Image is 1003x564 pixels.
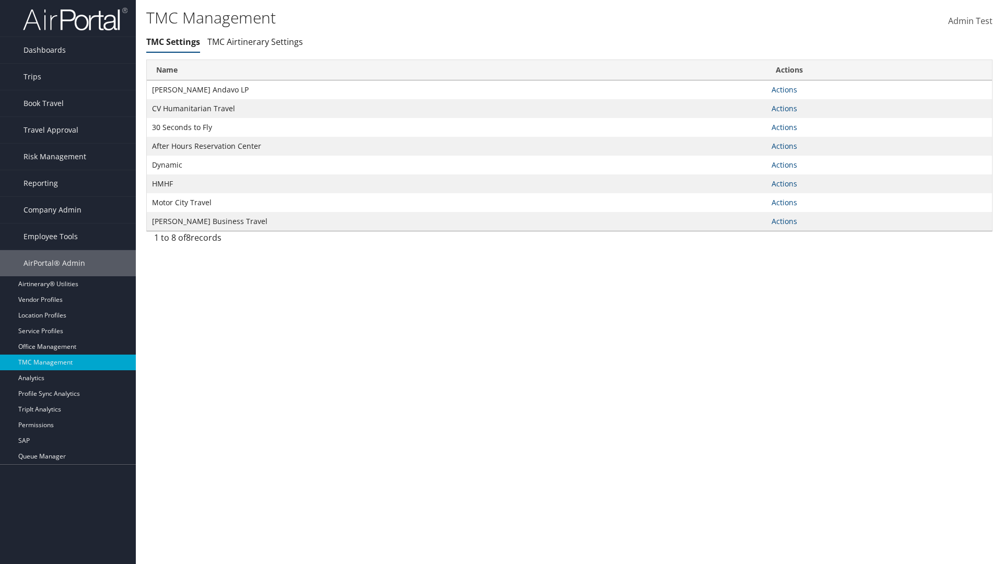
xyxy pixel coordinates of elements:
[948,5,993,38] a: Admin Test
[147,60,766,80] th: Name: activate to sort column ascending
[147,118,766,137] td: 30 Seconds to Fly
[766,60,992,80] th: Actions
[24,170,58,196] span: Reporting
[24,250,85,276] span: AirPortal® Admin
[24,224,78,250] span: Employee Tools
[24,117,78,143] span: Travel Approval
[772,179,797,189] a: Actions
[147,156,766,174] td: Dynamic
[186,232,191,243] span: 8
[772,216,797,226] a: Actions
[207,36,303,48] a: TMC Airtinerary Settings
[146,7,710,29] h1: TMC Management
[154,231,350,249] div: 1 to 8 of records
[23,7,127,31] img: airportal-logo.png
[147,137,766,156] td: After Hours Reservation Center
[24,37,66,63] span: Dashboards
[772,122,797,132] a: Actions
[24,197,81,223] span: Company Admin
[772,103,797,113] a: Actions
[24,64,41,90] span: Trips
[772,160,797,170] a: Actions
[948,15,993,27] span: Admin Test
[146,36,200,48] a: TMC Settings
[24,90,64,116] span: Book Travel
[147,80,766,99] td: [PERSON_NAME] Andavo LP
[24,144,86,170] span: Risk Management
[147,99,766,118] td: CV Humanitarian Travel
[772,197,797,207] a: Actions
[147,212,766,231] td: [PERSON_NAME] Business Travel
[147,174,766,193] td: HMHF
[772,141,797,151] a: Actions
[772,85,797,95] a: Actions
[147,193,766,212] td: Motor City Travel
